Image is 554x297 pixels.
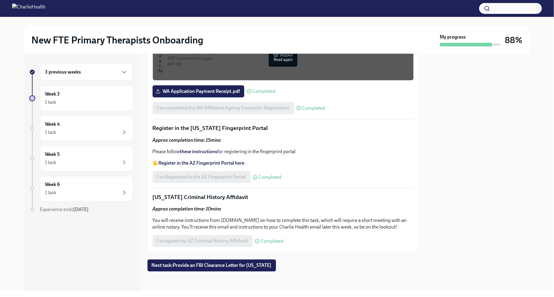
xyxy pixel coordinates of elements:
h6: 3 previous weeks [45,69,81,75]
h6: Week 6 [45,181,60,188]
p: Register in the [US_STATE] Fingerprint Portal [153,124,414,132]
span: Completed [302,106,325,111]
h3: 88% [505,35,523,46]
div: 1 task [45,129,57,136]
h6: Week 3 [45,91,60,97]
h6: Week 4 [45,121,60,128]
a: Week 61 task [29,176,133,201]
button: WA AAC Paper ApplicationPDF Document•11 pages480 KBSkippedRead again [153,34,414,81]
strong: [DATE] [74,207,89,212]
p: [US_STATE] Criminal History Affidavit [153,193,414,201]
div: 3 previous weeks [40,63,133,81]
h2: New FTE Primary Therapists Onboarding [32,34,204,46]
span: WA Application Payment Receipt.pdf [157,88,240,94]
p: Please follow for registering in the fingerprint portal [153,148,414,155]
div: 1 task [45,189,57,196]
div: 480 KB [168,61,409,67]
span: Completed [253,89,276,94]
button: Next task:Provide an FBI Clearance Letter for [US_STATE] [147,260,276,272]
div: 1 task [45,99,57,106]
span: Experience ends [40,207,89,212]
strong: Approx completion time: 15mins [153,137,221,143]
img: WA AAC Paper Application [158,39,163,75]
a: Register in the AZ Fingerprint Portal here [159,160,245,166]
div: 1 task [45,159,57,166]
span: Completed [261,239,284,244]
strong: Approx completion time: 10mins [153,206,221,212]
h6: Week 5 [45,151,60,158]
span: Completed [259,175,282,180]
img: CharlieHealth [12,4,46,13]
span: Next task : Provide an FBI Clearance Letter for [US_STATE] [152,263,272,269]
a: Week 51 task [29,146,133,171]
div: PDF Document • 11 pages [168,55,409,61]
p: You will receive instructions from [DOMAIN_NAME] on how to complete this task, which will require... [153,217,414,230]
a: Week 31 task [29,86,133,111]
p: 🖐️ [153,160,414,166]
strong: My progress [440,34,466,40]
a: these instructions [180,149,217,154]
a: Week 41 task [29,116,133,141]
label: WA Application Payment Receipt.pdf [153,85,244,97]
